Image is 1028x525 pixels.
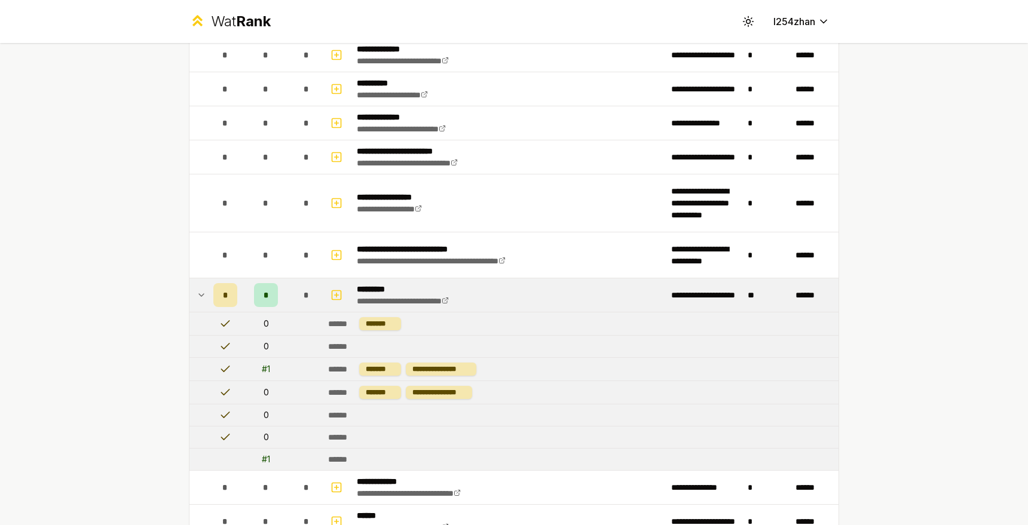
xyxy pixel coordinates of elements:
span: l254zhan [773,14,815,29]
div: # 1 [262,363,270,375]
td: 0 [242,426,290,448]
a: WatRank [189,12,271,31]
td: 0 [242,312,290,335]
div: Wat [211,12,271,31]
div: # 1 [262,453,270,465]
td: 0 [242,381,290,404]
span: Rank [236,13,271,30]
button: l254zhan [764,11,839,32]
td: 0 [242,336,290,357]
td: 0 [242,404,290,426]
